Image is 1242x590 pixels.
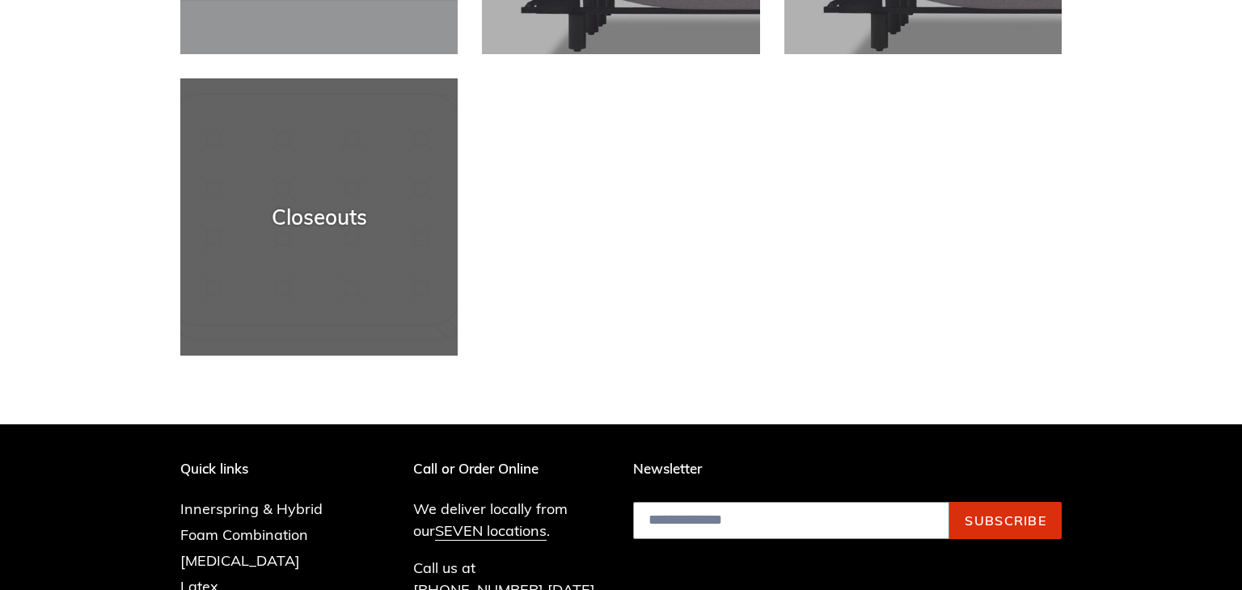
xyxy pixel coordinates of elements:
[180,499,323,518] a: Innerspring & Hybrid
[633,502,949,539] input: Email address
[180,204,458,230] div: Closeouts
[435,521,547,541] a: SEVEN locations
[633,461,1062,477] p: Newsletter
[413,461,610,477] p: Call or Order Online
[180,78,458,356] a: Closeouts
[413,498,610,542] p: We deliver locally from our .
[180,525,308,544] a: Foam Combination
[180,461,347,477] p: Quick links
[965,512,1046,529] span: Subscribe
[180,551,300,570] a: [MEDICAL_DATA]
[949,502,1062,539] button: Subscribe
